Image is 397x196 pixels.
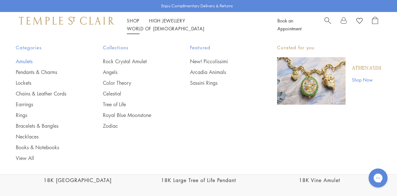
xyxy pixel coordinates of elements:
[16,58,78,65] a: Amulets
[16,144,78,151] a: Books & Notebooks
[16,155,78,162] a: View All
[372,17,378,33] a: Open Shopping Bag
[103,79,165,86] a: Color Theory
[16,69,78,76] a: Pendants & Charms
[16,122,78,129] a: Bracelets & Bangles
[190,69,252,76] a: Arcadia Animals
[352,76,381,83] a: Shop Now
[103,69,165,76] a: Angels
[16,133,78,140] a: Necklaces
[149,17,185,24] a: High JewelleryHigh Jewellery
[352,65,381,72] a: Athenæum
[16,79,78,86] a: Lockets
[103,90,165,97] a: Celestial
[277,17,301,32] a: Book an Appointment
[161,3,233,9] p: Enjoy Complimentary Delivery & Returns
[127,17,139,24] a: ShopShop
[19,17,114,24] img: Temple St. Clair
[103,44,165,52] span: Collections
[127,25,204,32] a: World of [DEMOGRAPHIC_DATA]World of [DEMOGRAPHIC_DATA]
[127,17,263,33] nav: Main navigation
[103,58,165,65] a: Rock Crystal Amulet
[103,101,165,108] a: Tree of Life
[16,90,78,97] a: Chains & Leather Cords
[356,17,363,26] a: View Wishlist
[16,44,78,52] span: Categories
[190,44,252,52] span: Featured
[365,166,391,190] iframe: Gorgias live chat messenger
[299,177,340,184] a: 18K Vine Amulet
[277,44,381,52] p: Curated for you
[190,79,252,86] a: Sassini Rings
[103,122,165,129] a: Zodiac
[190,58,252,65] a: New! Piccolissimi
[44,177,112,184] a: 18K [GEOGRAPHIC_DATA]
[324,17,331,33] a: Search
[16,101,78,108] a: Earrings
[161,177,236,184] a: 18K Large Tree of Life Pendant
[16,112,78,119] a: Rings
[103,112,165,119] a: Royal Blue Moonstone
